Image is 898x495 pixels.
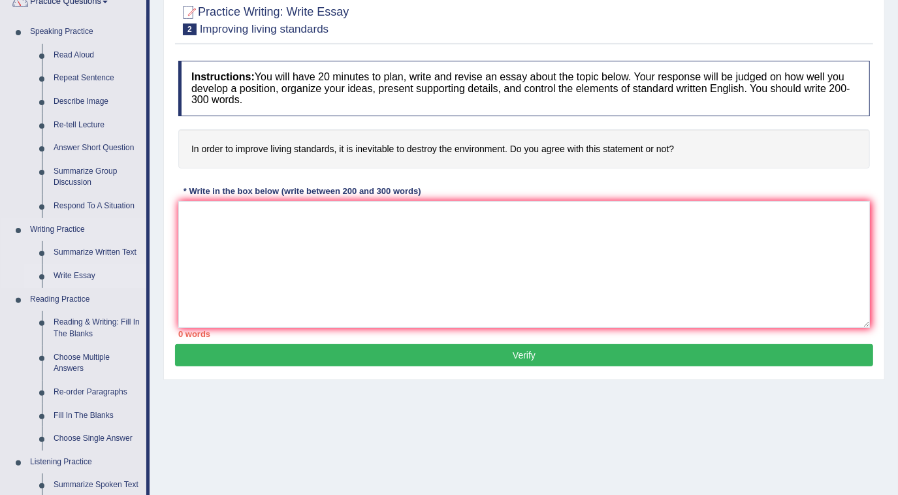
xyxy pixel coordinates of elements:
[48,160,146,195] a: Summarize Group Discussion
[48,195,146,218] a: Respond To A Situation
[24,218,146,242] a: Writing Practice
[178,185,426,197] div: * Write in the box below (write between 200 and 300 words)
[48,264,146,288] a: Write Essay
[178,129,870,169] h4: In order to improve living standards, it is inevitable to destroy the environment. Do you agree w...
[48,427,146,451] a: Choose Single Answer
[48,90,146,114] a: Describe Image
[48,404,146,428] a: Fill In The Blanks
[178,328,870,340] div: 0 words
[178,3,349,35] h2: Practice Writing: Write Essay
[48,241,146,264] a: Summarize Written Text
[24,20,146,44] a: Speaking Practice
[48,381,146,404] a: Re-order Paragraphs
[48,114,146,137] a: Re-tell Lecture
[175,344,873,366] button: Verify
[24,451,146,474] a: Listening Practice
[48,67,146,90] a: Repeat Sentence
[48,346,146,381] a: Choose Multiple Answers
[48,44,146,67] a: Read Aloud
[48,136,146,160] a: Answer Short Question
[48,311,146,345] a: Reading & Writing: Fill In The Blanks
[178,61,870,116] h4: You will have 20 minutes to plan, write and revise an essay about the topic below. Your response ...
[183,24,197,35] span: 2
[24,288,146,311] a: Reading Practice
[191,71,255,82] b: Instructions:
[200,23,329,35] small: Improving living standards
